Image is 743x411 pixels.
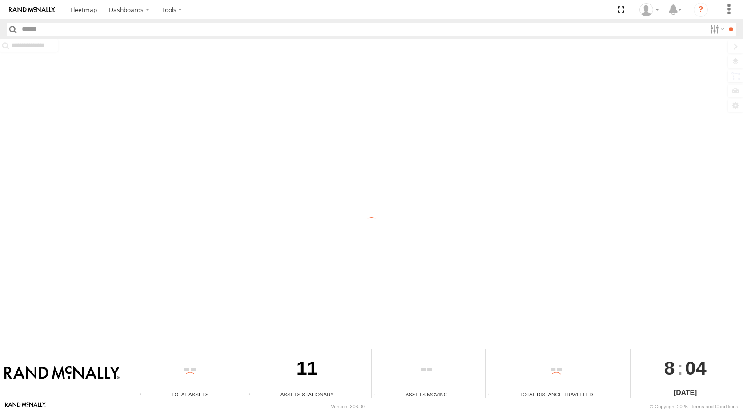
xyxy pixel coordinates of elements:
i: ? [694,3,708,17]
div: Total Assets [137,391,243,398]
div: Valeo Dash [636,3,662,16]
div: Total number of assets current stationary. [246,391,260,398]
a: Visit our Website [5,402,46,411]
div: © Copyright 2025 - [650,404,738,409]
label: Search Filter Options [707,23,726,36]
div: : [631,349,739,387]
span: 04 [685,349,707,387]
div: [DATE] [631,387,739,398]
div: Assets Stationary [246,391,368,398]
div: Total Distance Travelled [486,391,627,398]
img: rand-logo.svg [9,7,55,13]
div: 11 [246,349,368,391]
img: Rand McNally [4,366,120,381]
a: Terms and Conditions [691,404,738,409]
div: Total number of assets current in transit. [371,391,385,398]
div: Assets Moving [371,391,482,398]
div: Total distance travelled by all assets within specified date range and applied filters [486,391,499,398]
span: 8 [664,349,675,387]
div: Total number of Enabled Assets [137,391,151,398]
div: Version: 306.00 [331,404,365,409]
